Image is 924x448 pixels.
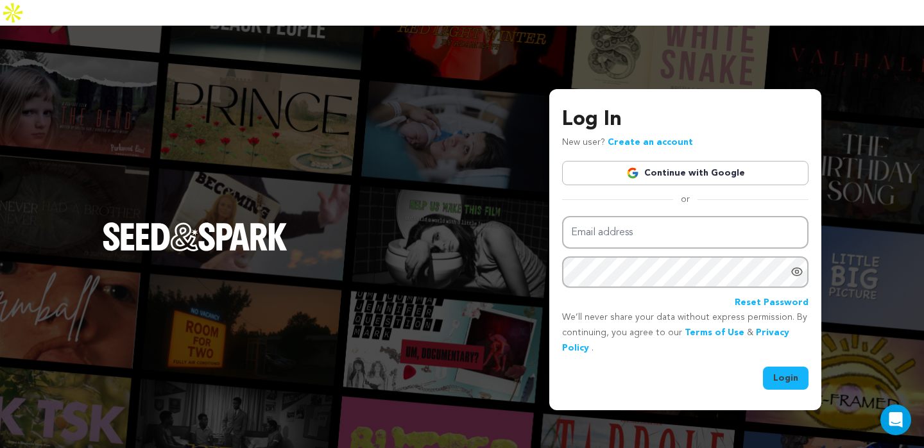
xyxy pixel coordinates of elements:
[562,310,809,356] p: We’ll never share your data without express permission. By continuing, you agree to our & .
[562,328,789,353] a: Privacy Policy
[880,404,911,435] div: Open Intercom Messenger
[608,138,693,147] a: Create an account
[763,367,809,390] button: Login
[103,222,287,251] img: Seed&Spark Logo
[562,135,693,151] p: New user?
[673,193,697,206] span: or
[103,222,287,276] a: Seed&Spark Homepage
[562,161,809,185] a: Continue with Google
[562,104,809,135] h3: Log In
[562,216,809,249] input: Email address
[735,295,809,311] a: Reset Password
[626,167,639,179] img: Google logo
[791,265,803,278] a: Show password as plain text. Warning: this will display your password on the screen.
[685,328,744,337] a: Terms of Use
